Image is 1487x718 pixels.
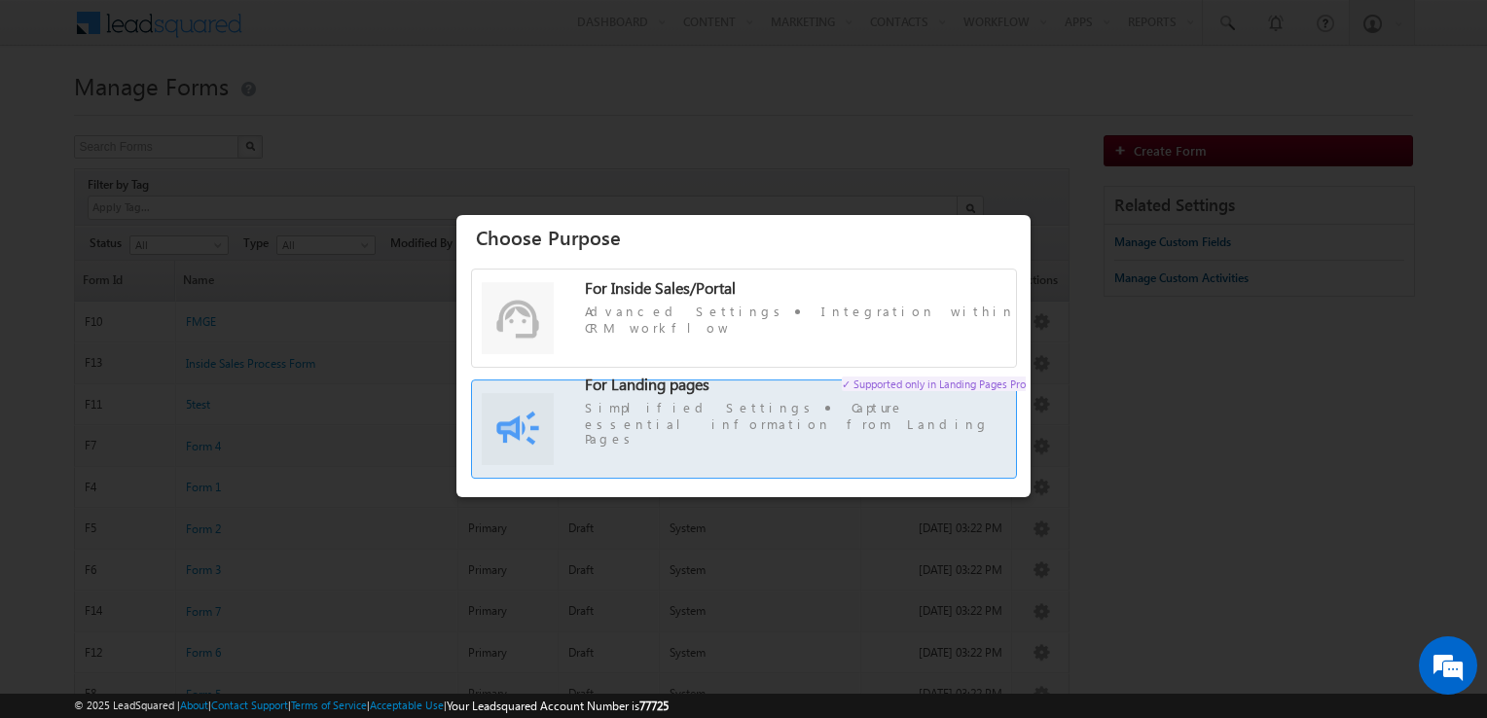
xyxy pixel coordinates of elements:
[476,220,1026,254] h3: Choose Purpose
[639,699,669,713] span: 77725
[180,699,208,711] a: About
[33,102,82,127] img: d_60004797649_company_0_60004797649
[585,374,709,394] span: For Landing pages
[370,699,444,711] a: Acceptable Use
[265,564,353,591] em: Start Chat
[585,303,1026,335] span: Advanced Settings Integration within CRM workflow
[291,699,367,711] a: Terms of Service
[101,102,327,127] div: Chat with us now
[25,180,355,549] textarea: Type your message and hit 'Enter'
[585,277,736,298] span: For Inside Sales/Portal
[842,377,1026,391] span: ✓ Supported only in Landing Pages Pro
[74,697,669,715] span: © 2025 LeadSquared | | | | |
[211,699,288,711] a: Contact Support
[319,10,366,56] div: Minimize live chat window
[447,699,669,713] span: Your Leadsquared Account Number is
[585,399,1026,446] span: Simplified Settings Capture essential information from Landing Pages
